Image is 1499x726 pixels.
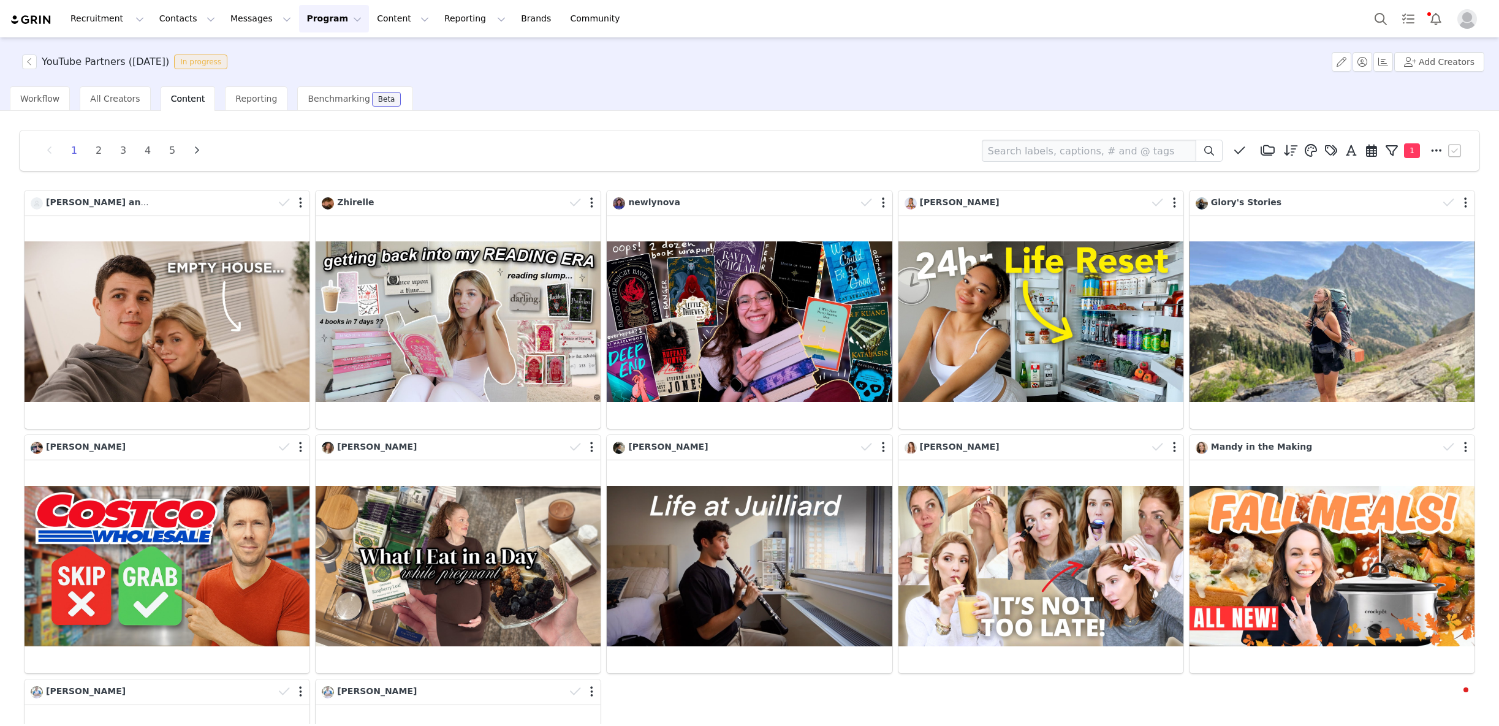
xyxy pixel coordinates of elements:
[63,5,151,32] button: Recruitment
[10,14,53,26] img: grin logo
[378,96,395,103] div: Beta
[337,197,374,207] span: Zhirelle
[42,55,169,69] h3: YouTube Partners ([DATE])
[1439,684,1468,714] iframe: Intercom live chat
[613,442,625,454] img: ab9cf672-b8b9-4045-bec5-337cbe72957b--s.jpg
[1395,5,1422,32] a: Tasks
[1457,9,1477,29] img: placeholder-profile.jpg
[322,442,334,454] img: f5c23019-382b-4c6e-b7ba-ce1055ea0de0.jpg
[1367,5,1394,32] button: Search
[628,197,680,207] span: newlynova
[322,686,334,698] img: 80784710-ce9d-4deb-be99-d8c0cf03ba55.jpg
[1196,442,1208,454] img: 4f585a6d-4052-4879-aaf3-10c117ea48c5.jpg
[1394,52,1484,72] button: Add Creators
[613,197,625,210] img: fe6ce762-edb7-42d1-9869-fd00d8069d4b--s.jpg
[905,442,917,454] img: 76d20af8-11a1-4406-b141-cee66b829b47--s.jpg
[152,5,222,32] button: Contacts
[1382,142,1426,160] button: 1
[1211,197,1281,207] span: Glory's Stories
[139,142,157,159] li: 4
[171,94,205,104] span: Content
[31,686,43,698] img: 80784710-ce9d-4deb-be99-d8c0cf03ba55.jpg
[20,94,59,104] span: Workflow
[299,5,369,32] button: Program
[905,197,917,210] img: f4fce762-1c03-49e8-a1b5-62ea5ae1a41a.jpg
[437,5,513,32] button: Reporting
[46,442,126,452] span: [PERSON_NAME]
[46,686,126,696] span: [PERSON_NAME]
[563,5,633,32] a: Community
[31,197,43,210] img: 9f19f08e-ea4f-4d45-aa83-3df8d35cc6d8--s.jpg
[46,197,229,207] span: [PERSON_NAME] and [PERSON_NAME]
[174,55,227,69] span: In progress
[114,142,132,159] li: 3
[920,442,1000,452] span: [PERSON_NAME]
[163,142,181,159] li: 5
[90,94,140,104] span: All Creators
[1450,9,1489,29] button: Profile
[370,5,436,32] button: Content
[31,442,43,454] img: 83e8b386-24ee-40ac-b5e0-1a3bdf8094ac--s.jpg
[65,142,83,159] li: 1
[514,5,562,32] a: Brands
[1196,197,1208,210] img: 24b67b03-c2b5-42af-b2ee-be76f3ec6a6d--s.jpg
[920,197,1000,207] span: [PERSON_NAME]
[223,5,298,32] button: Messages
[1422,5,1449,32] button: Notifications
[1404,143,1420,158] span: 1
[89,142,108,159] li: 2
[322,197,334,210] img: 692eacb5-b506-4f4d-8c07-7c18dc4770de.jpg
[1211,442,1313,452] span: Mandy in the Making
[982,140,1196,162] input: Search labels, captions, # and @ tags
[308,94,370,104] span: Benchmarking
[337,442,417,452] span: [PERSON_NAME]
[337,686,417,696] span: [PERSON_NAME]
[22,55,232,69] span: [object Object]
[235,94,277,104] span: Reporting
[628,442,708,452] span: [PERSON_NAME]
